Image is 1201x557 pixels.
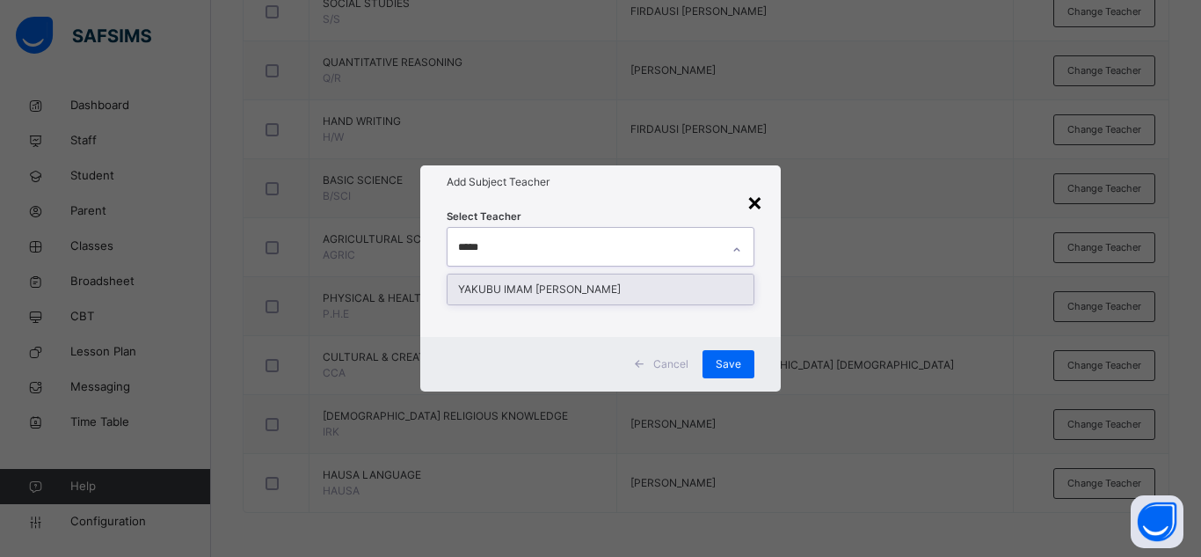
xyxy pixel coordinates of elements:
[1131,495,1183,548] button: Open asap
[447,174,754,190] h1: Add Subject Teacher
[447,209,521,224] span: Select Teacher
[448,275,753,304] div: YAKUBU IMAM [PERSON_NAME]
[716,356,741,372] span: Save
[746,183,763,220] div: ×
[653,356,688,372] span: Cancel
